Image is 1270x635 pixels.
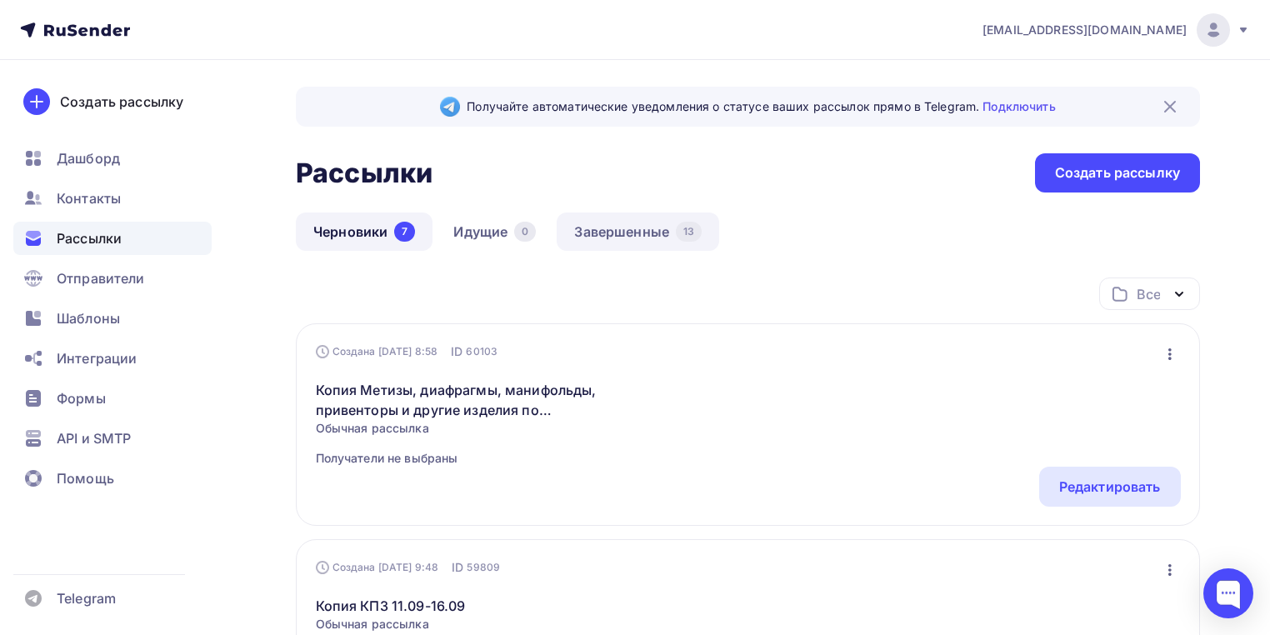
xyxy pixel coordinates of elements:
img: Telegram [440,97,460,117]
span: 59809 [467,559,500,576]
span: Получайте автоматические уведомления о статусе ваших рассылок прямо в Telegram. [467,98,1055,115]
span: API и SMTP [57,428,131,448]
a: Копия КПЗ 11.09-16.09 [316,596,466,616]
button: Все [1099,277,1200,310]
div: Создана [DATE] 9:48 [316,561,439,574]
a: Формы [13,382,212,415]
span: 60103 [466,343,497,360]
span: Шаблоны [57,308,120,328]
div: Создана [DATE] 8:58 [316,345,438,358]
span: Контакты [57,188,121,208]
a: Дашборд [13,142,212,175]
a: Отправители [13,262,212,295]
a: Рассылки [13,222,212,255]
a: [EMAIL_ADDRESS][DOMAIN_NAME] [982,13,1250,47]
span: Формы [57,388,106,408]
a: Завершенные13 [557,212,719,251]
a: Контакты [13,182,212,215]
a: Подключить [982,99,1055,113]
div: 13 [676,222,702,242]
div: Создать рассылку [1055,163,1180,182]
h2: Рассылки [296,157,432,190]
a: Идущие0 [436,212,553,251]
span: [EMAIL_ADDRESS][DOMAIN_NAME] [982,22,1187,38]
span: Помощь [57,468,114,488]
span: Дашборд [57,148,120,168]
span: ID [451,343,462,360]
span: ID [452,559,463,576]
div: Редактировать [1059,477,1161,497]
a: Копия Метизы, диафрагмы, манифольды, привенторы и другие изделия по чертежам [316,380,602,420]
div: 0 [514,222,536,242]
span: Обычная рассылка [316,420,602,437]
div: Все [1137,284,1160,304]
a: Шаблоны [13,302,212,335]
span: Интеграции [57,348,137,368]
span: Обычная рассылка [316,616,466,632]
div: 7 [394,222,415,242]
span: Отправители [57,268,145,288]
div: Создать рассылку [60,92,183,112]
span: Рассылки [57,228,122,248]
span: Получатели не выбраны [316,450,602,467]
span: Telegram [57,588,116,608]
a: Черновики7 [296,212,432,251]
